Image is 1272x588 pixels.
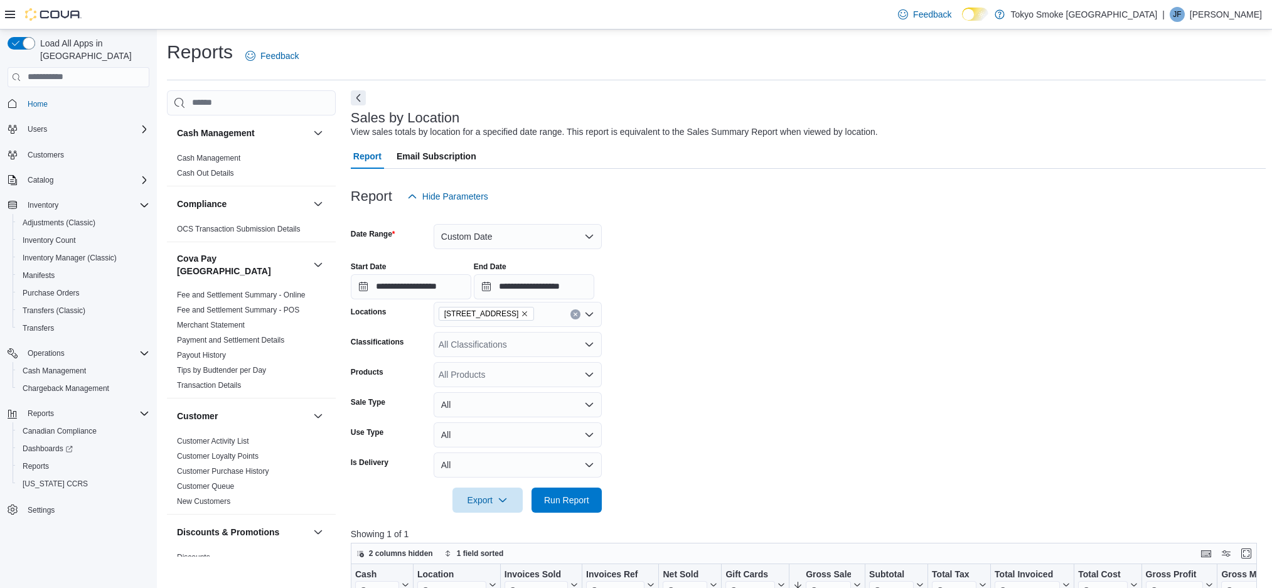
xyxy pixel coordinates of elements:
[177,366,266,375] a: Tips by Budtender per Day
[177,153,240,163] span: Cash Management
[177,320,245,330] span: Merchant Statement
[417,569,486,580] div: Location
[311,196,326,211] button: Compliance
[28,200,58,210] span: Inventory
[3,405,154,422] button: Reports
[18,268,60,283] a: Manifests
[1170,7,1185,22] div: Jakob Ferry
[18,303,149,318] span: Transfers (Classic)
[18,381,149,396] span: Chargeback Management
[167,287,336,398] div: Cova Pay [GEOGRAPHIC_DATA]
[23,198,149,213] span: Inventory
[355,569,399,580] div: Cash
[474,274,594,299] input: Press the down key to open a popover containing a calendar.
[23,97,53,112] a: Home
[13,380,154,397] button: Chargeback Management
[177,526,308,538] button: Discounts & Promotions
[177,252,308,277] button: Cova Pay [GEOGRAPHIC_DATA]
[18,250,122,265] a: Inventory Manager (Classic)
[402,184,493,209] button: Hide Parameters
[913,8,951,21] span: Feedback
[28,99,48,109] span: Home
[177,336,284,345] a: Payment and Settlement Details
[177,351,226,360] a: Payout History
[544,494,589,506] span: Run Report
[23,173,58,188] button: Catalog
[521,310,528,318] button: Remove 979 Bloor St W from selection in this group
[23,288,80,298] span: Purchase Orders
[351,546,438,561] button: 2 columns hidden
[932,569,976,580] div: Total Tax
[434,452,602,478] button: All
[13,284,154,302] button: Purchase Orders
[962,8,988,21] input: Dark Mode
[177,290,306,300] span: Fee and Settlement Summary - Online
[23,173,149,188] span: Catalog
[570,309,580,319] button: Clear input
[167,151,336,186] div: Cash Management
[18,321,59,336] a: Transfers
[18,303,90,318] a: Transfers (Classic)
[351,457,388,468] label: Is Delivery
[177,198,308,210] button: Compliance
[18,441,149,456] span: Dashboards
[457,548,504,559] span: 1 field sorted
[434,224,602,249] button: Custom Date
[23,479,88,489] span: [US_STATE] CCRS
[351,274,471,299] input: Press the down key to open a popover containing a calendar.
[177,410,308,422] button: Customer
[23,218,95,228] span: Adjustments (Classic)
[3,95,154,113] button: Home
[351,427,383,437] label: Use Type
[8,90,149,552] nav: Complex example
[23,122,52,137] button: Users
[351,90,366,105] button: Next
[18,286,85,301] a: Purchase Orders
[311,525,326,540] button: Discounts & Promotions
[177,198,227,210] h3: Compliance
[3,500,154,518] button: Settings
[18,441,78,456] a: Dashboards
[353,144,382,169] span: Report
[23,461,49,471] span: Reports
[177,437,249,446] a: Customer Activity List
[23,306,85,316] span: Transfers (Classic)
[18,476,149,491] span: Washington CCRS
[18,250,149,265] span: Inventory Manager (Classic)
[23,147,69,163] a: Customers
[177,381,241,390] a: Transaction Details
[23,147,149,163] span: Customers
[23,383,109,393] span: Chargeback Management
[1145,569,1203,580] div: Gross Profit
[584,370,594,380] button: Open list of options
[177,496,230,506] span: New Customers
[28,409,54,419] span: Reports
[13,362,154,380] button: Cash Management
[23,96,149,112] span: Home
[23,346,149,361] span: Operations
[3,345,154,362] button: Operations
[177,452,259,461] a: Customer Loyalty Points
[35,37,149,62] span: Load All Apps in [GEOGRAPHIC_DATA]
[177,380,241,390] span: Transaction Details
[28,175,53,185] span: Catalog
[351,397,385,407] label: Sale Type
[23,235,76,245] span: Inventory Count
[351,337,404,347] label: Classifications
[177,451,259,461] span: Customer Loyalty Points
[177,481,234,491] span: Customer Queue
[18,215,149,230] span: Adjustments (Classic)
[23,323,54,333] span: Transfers
[3,120,154,138] button: Users
[18,268,149,283] span: Manifests
[177,154,240,163] a: Cash Management
[1199,546,1214,561] button: Keyboard shortcuts
[434,392,602,417] button: All
[177,169,234,178] a: Cash Out Details
[439,307,535,321] span: 979 Bloor St W
[3,196,154,214] button: Inventory
[351,189,392,204] h3: Report
[444,307,519,320] span: [STREET_ADDRESS]
[311,409,326,424] button: Customer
